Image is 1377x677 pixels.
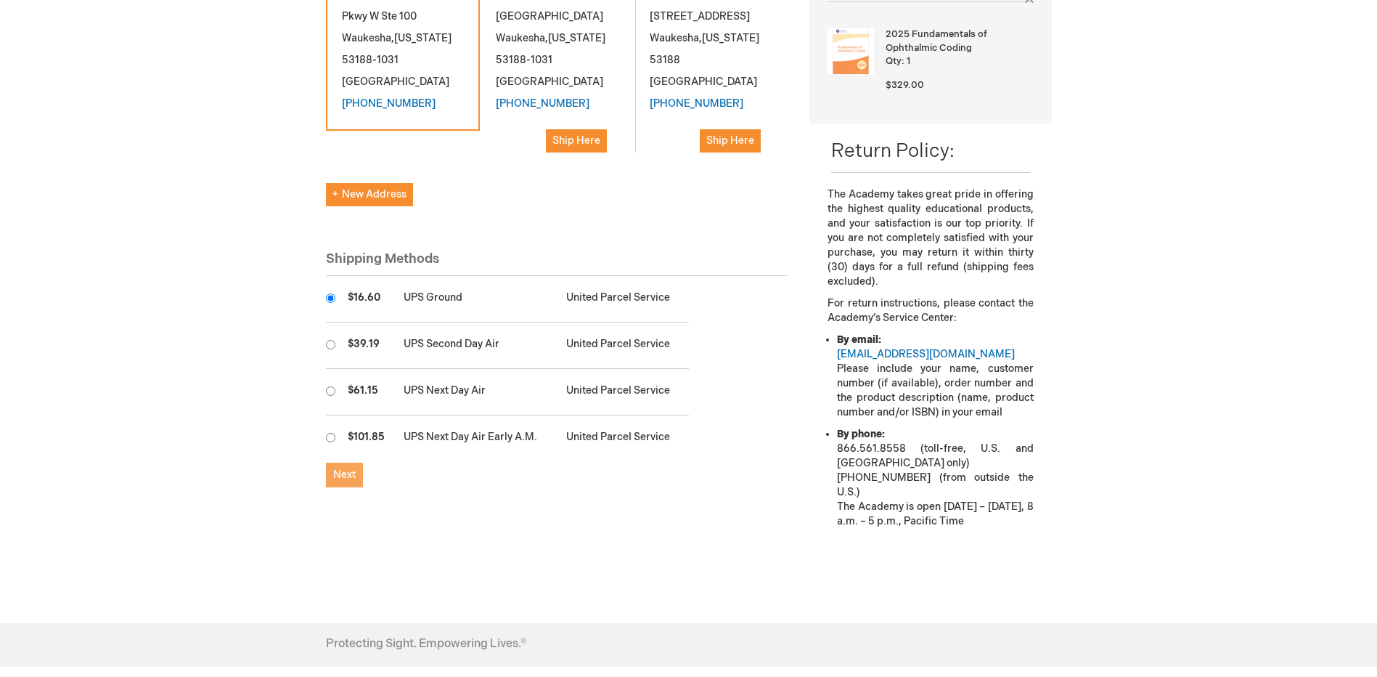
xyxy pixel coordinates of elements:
[886,28,1029,54] strong: 2025 Fundamentals of Ophthalmic Coding
[559,415,689,462] td: United Parcel Service
[706,134,754,147] span: Ship Here
[333,469,356,481] span: Next
[886,79,924,91] span: $329.00
[907,55,910,67] span: 1
[831,140,955,163] span: Return Policy:
[700,129,761,153] button: Ship Here
[396,369,559,415] td: UPS Next Day Air
[348,431,385,443] span: $101.85
[394,32,451,44] span: [US_STATE]
[348,338,380,350] span: $39.19
[348,291,380,304] span: $16.60
[828,28,874,74] img: 2025 Fundamentals of Ophthalmic Coding
[828,296,1033,325] p: For return instructions, please contact the Academy’s Service Center:
[326,250,788,277] div: Shipping Methods
[837,348,1015,360] a: [EMAIL_ADDRESS][DOMAIN_NAME]
[326,638,526,651] h4: Protecting Sight. Empowering Lives.®
[837,428,885,440] strong: By phone:
[559,369,689,415] td: United Parcel Service
[559,276,689,323] td: United Parcel Service
[837,333,881,346] strong: By email:
[886,55,902,67] span: Qty
[348,384,378,397] span: $61.15
[650,97,743,110] a: [PHONE_NUMBER]
[828,187,1033,289] p: The Academy takes great pride in offering the highest quality educational products, and your sati...
[496,97,589,110] a: [PHONE_NUMBER]
[396,276,559,323] td: UPS Ground
[326,183,413,206] button: New Address
[837,333,1033,420] li: Please include your name, customer number (if available), order number and the product descriptio...
[548,32,605,44] span: [US_STATE]
[837,427,1033,529] li: 866.561.8558 (toll-free, U.S. and [GEOGRAPHIC_DATA] only) [PHONE_NUMBER] (from outside the U.S.) ...
[545,32,548,44] span: ,
[552,134,600,147] span: Ship Here
[699,32,702,44] span: ,
[559,323,689,369] td: United Parcel Service
[332,188,406,200] span: New Address
[546,129,607,153] button: Ship Here
[342,97,436,110] a: [PHONE_NUMBER]
[396,323,559,369] td: UPS Second Day Air
[396,415,559,462] td: UPS Next Day Air Early A.M.
[391,32,394,44] span: ,
[326,463,363,487] button: Next
[702,32,759,44] span: [US_STATE]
